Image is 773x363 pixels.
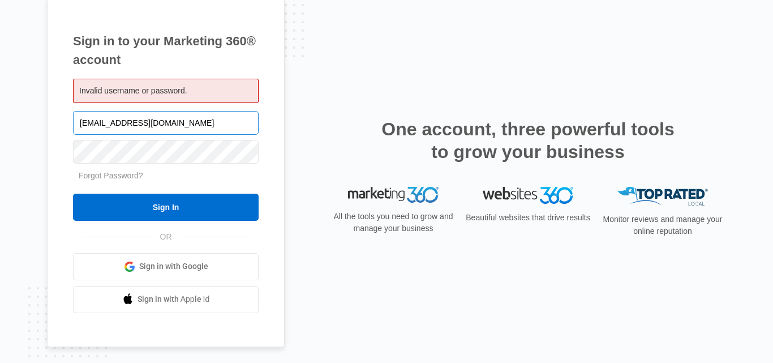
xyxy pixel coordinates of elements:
p: All the tools you need to grow and manage your business [330,211,457,234]
img: Top Rated Local [617,187,708,206]
h2: One account, three powerful tools to grow your business [378,118,678,163]
a: Forgot Password? [79,171,143,180]
h1: Sign in to your Marketing 360® account [73,32,259,69]
span: OR [152,231,180,243]
input: Email [73,111,259,135]
p: Beautiful websites that drive results [465,212,591,224]
img: Websites 360 [483,187,573,203]
p: Monitor reviews and manage your online reputation [599,213,726,237]
span: Sign in with Google [139,260,208,272]
input: Sign In [73,194,259,221]
a: Sign in with Google [73,253,259,280]
span: Invalid username or password. [79,86,187,95]
a: Sign in with Apple Id [73,286,259,313]
span: Sign in with Apple Id [138,293,210,305]
img: Marketing 360 [348,187,439,203]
